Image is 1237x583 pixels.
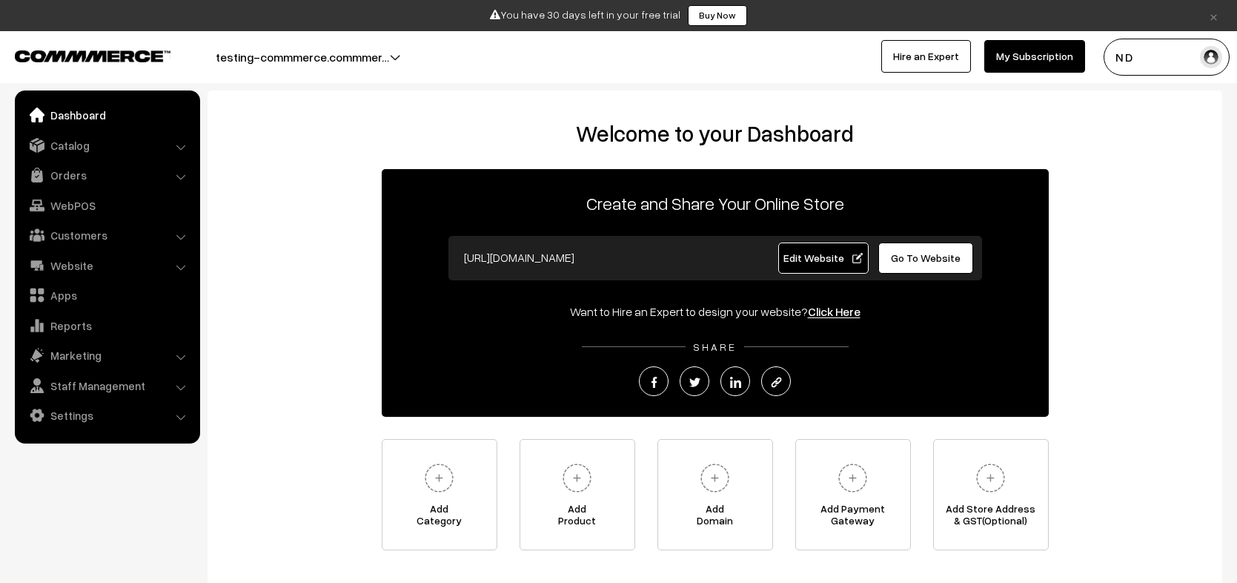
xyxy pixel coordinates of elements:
a: × [1204,7,1224,24]
img: plus.svg [970,458,1011,498]
a: Settings [19,402,195,429]
a: Marketing [19,342,195,369]
a: Catalog [19,132,195,159]
a: Add PaymentGateway [795,439,911,550]
img: COMMMERCE [15,50,170,62]
span: Add Product [520,503,634,533]
img: plus.svg [832,458,873,498]
a: COMMMERCE [15,46,145,64]
a: Buy Now [688,5,747,26]
button: testing-commmerce.commmer… [164,39,441,76]
p: Create and Share Your Online Store [382,190,1049,217]
a: Orders [19,162,195,188]
a: Apps [19,282,195,309]
h2: Welcome to your Dashboard [222,120,1207,147]
div: You have 30 days left in your free trial [5,5,1232,26]
span: SHARE [686,340,744,353]
div: Want to Hire an Expert to design your website? [382,303,1049,320]
a: Dashboard [19,102,195,128]
span: Go To Website [891,251,961,264]
span: Add Category [382,503,497,533]
img: user [1200,46,1222,68]
img: plus.svg [694,458,735,498]
a: Go To Website [878,243,974,274]
span: Edit Website [783,251,863,264]
span: Add Payment Gateway [796,503,910,533]
a: Edit Website [778,243,869,274]
a: Website [19,252,195,279]
a: Reports [19,312,195,339]
a: AddCategory [382,439,497,550]
img: plus.svg [419,458,460,498]
a: Customers [19,222,195,248]
a: WebPOS [19,192,195,219]
span: Add Domain [658,503,772,533]
a: My Subscription [984,40,1085,73]
span: Add Store Address & GST(Optional) [934,503,1048,533]
a: AddProduct [520,439,635,550]
a: AddDomain [657,439,773,550]
a: Hire an Expert [881,40,971,73]
a: Add Store Address& GST(Optional) [933,439,1049,550]
button: N D [1104,39,1230,76]
a: Staff Management [19,372,195,399]
img: plus.svg [557,458,597,498]
a: Click Here [808,304,860,319]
